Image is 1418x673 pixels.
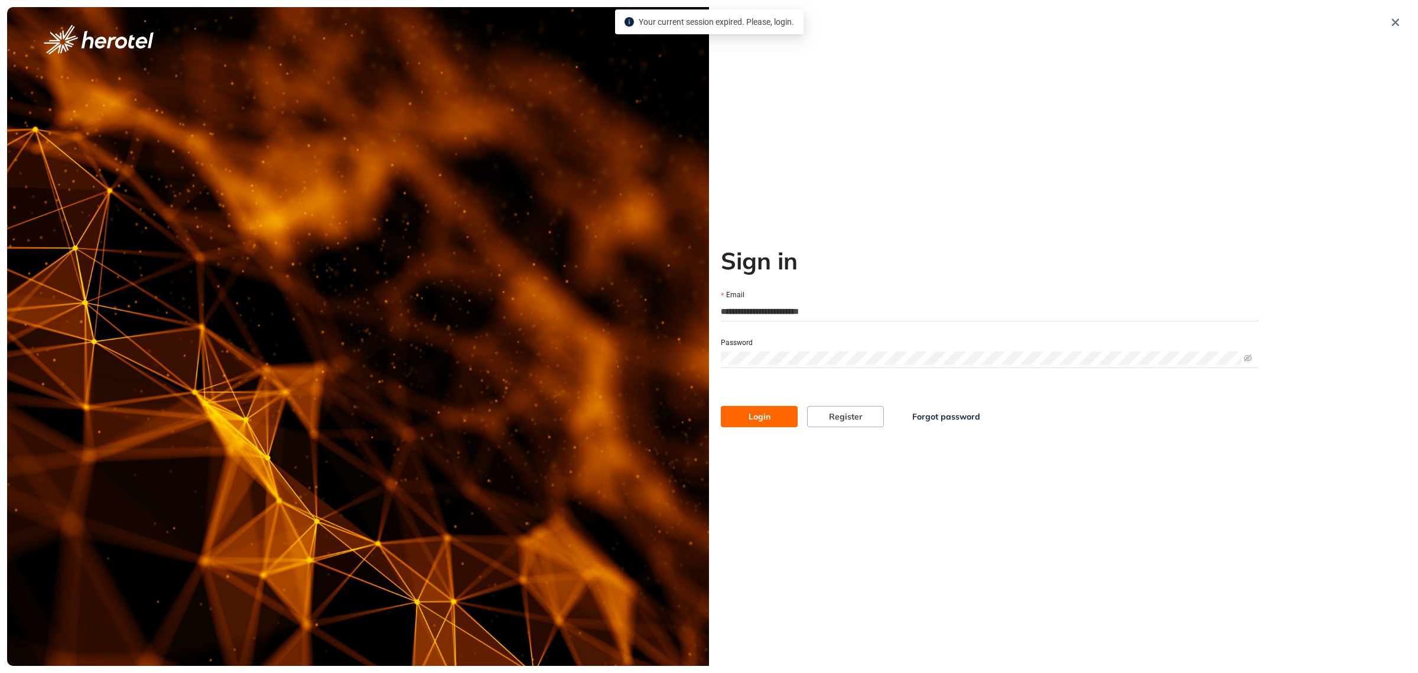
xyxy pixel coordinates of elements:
[721,352,1241,365] input: Password
[721,406,798,427] button: Login
[829,410,863,423] span: Register
[893,406,999,427] button: Forgot password
[721,246,1258,275] h2: Sign in
[625,17,634,27] span: info-circle
[807,406,884,427] button: Register
[25,25,173,54] button: logo
[912,410,980,423] span: Forgot password
[721,290,744,301] label: Email
[44,25,154,54] img: logo
[1244,354,1252,362] span: eye-invisible
[639,17,794,27] span: Your current session expired. Please, login.
[749,410,770,423] span: Login
[721,303,1258,320] input: Email
[7,7,709,666] img: cover image
[721,337,753,349] label: Password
